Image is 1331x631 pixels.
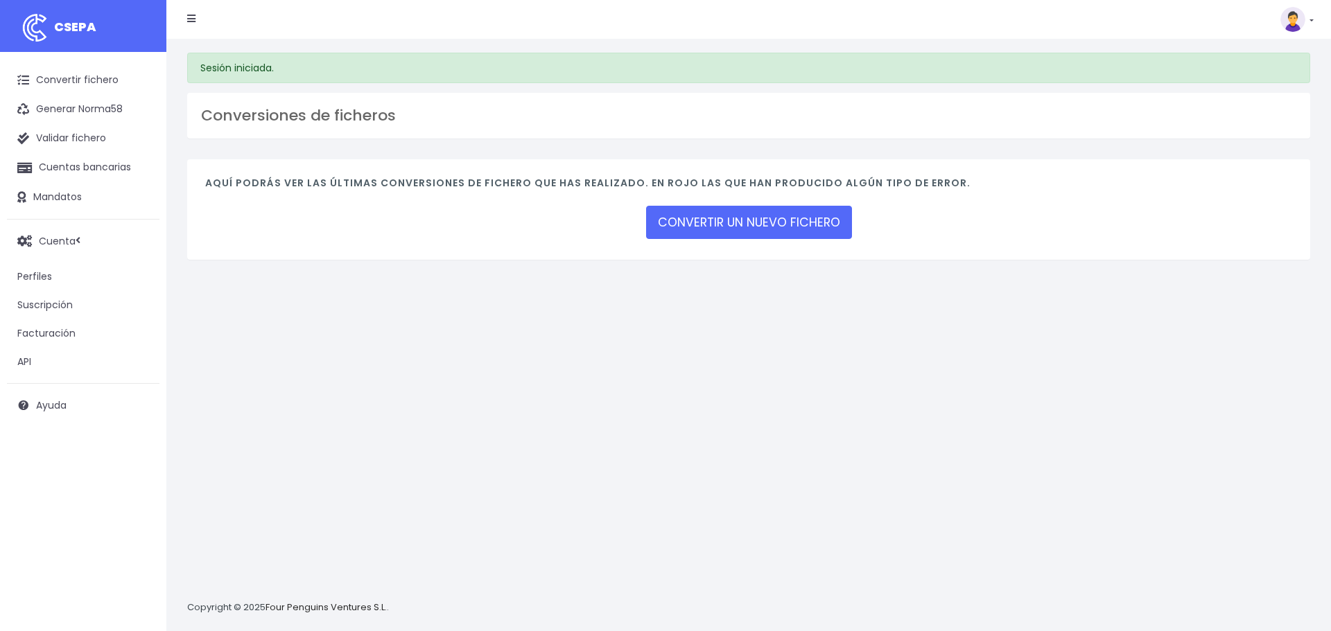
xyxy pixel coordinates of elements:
h4: Aquí podrás ver las últimas conversiones de fichero que has realizado. En rojo las que han produc... [205,177,1292,196]
img: profile [1280,7,1305,32]
div: Sesión iniciada. [187,53,1310,83]
a: Facturación [7,319,159,348]
p: Copyright © 2025 . [187,601,389,615]
a: Cuenta [7,226,159,256]
span: Cuenta [39,233,76,247]
a: Generar Norma58 [7,95,159,124]
a: Convertir fichero [7,66,159,95]
a: Cuentas bancarias [7,153,159,182]
a: Mandatos [7,183,159,212]
h3: Conversiones de ficheros [201,107,1296,125]
a: Validar fichero [7,124,159,153]
a: Suscripción [7,291,159,319]
img: logo [17,10,52,45]
a: Four Penguins Ventures S.L. [266,601,387,614]
span: CSEPA [54,18,96,35]
a: CONVERTIR UN NUEVO FICHERO [646,206,852,239]
a: API [7,348,159,376]
a: Perfiles [7,263,159,291]
span: Ayuda [36,398,67,412]
a: Ayuda [7,391,159,420]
